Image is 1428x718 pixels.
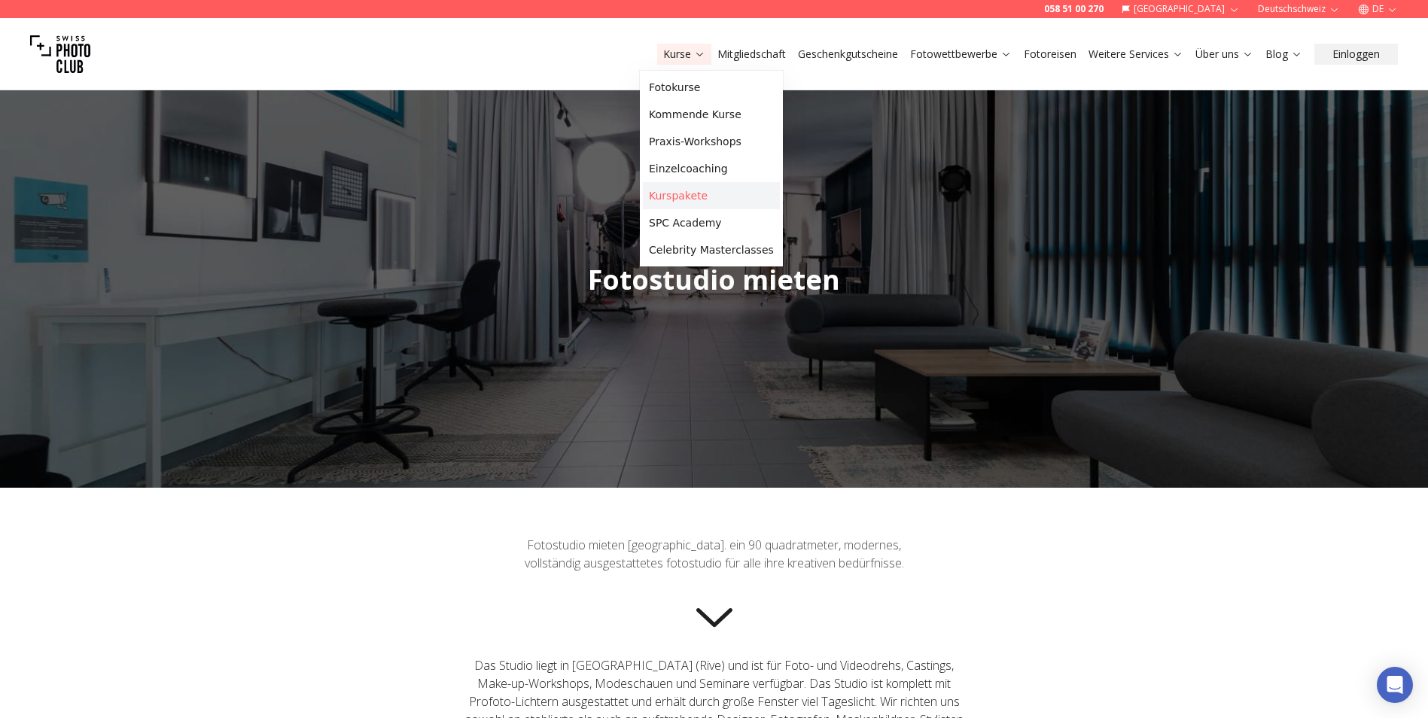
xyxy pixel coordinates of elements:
a: Über uns [1195,47,1253,62]
a: SPC Academy [643,209,780,236]
a: Kommende Kurse [643,101,780,128]
div: Open Intercom Messenger [1377,667,1413,703]
button: Einloggen [1314,44,1398,65]
button: Blog [1259,44,1308,65]
button: Geschenkgutscheine [792,44,904,65]
a: Weitere Services [1089,47,1183,62]
a: Fotokurse [643,74,780,101]
p: FOTOSTUDIO MIETEN [GEOGRAPHIC_DATA]. Ein 90 Quadratmeter, MODERNES, VOLLSTÄNDIG AUSGESTATTETES FO... [510,536,919,572]
a: Fotoreisen [1024,47,1076,62]
img: Swiss photo club [30,24,90,84]
a: Kurse [663,47,705,62]
a: Celebrity Masterclasses [643,236,780,263]
button: Weitere Services [1082,44,1189,65]
button: Kurse [657,44,711,65]
button: Fotoreisen [1018,44,1082,65]
a: Einzelcoaching [643,155,780,182]
a: Mitgliedschaft [717,47,786,62]
span: Fotostudio mieten [588,261,840,298]
a: 058 51 00 270 [1044,3,1104,15]
a: Geschenkgutscheine [798,47,898,62]
button: Über uns [1189,44,1259,65]
button: Mitgliedschaft [711,44,792,65]
a: Blog [1265,47,1302,62]
a: Praxis-Workshops [643,128,780,155]
a: Kurspakete [643,182,780,209]
button: Fotowettbewerbe [904,44,1018,65]
a: Fotowettbewerbe [910,47,1012,62]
